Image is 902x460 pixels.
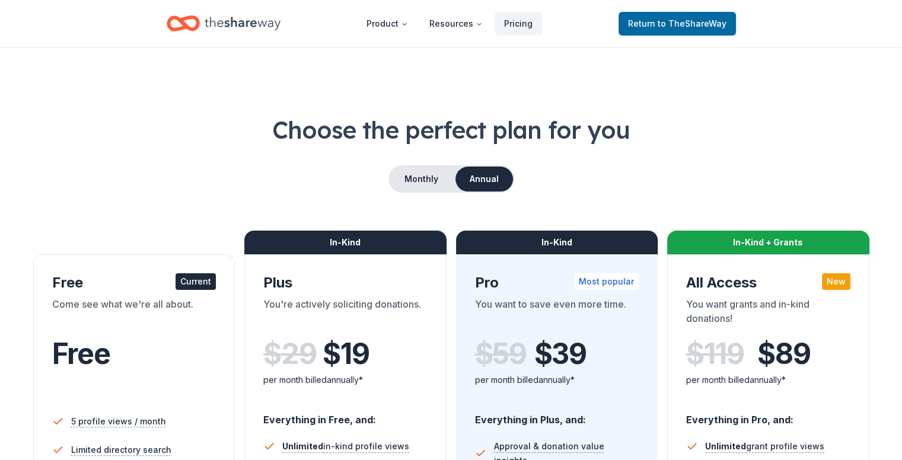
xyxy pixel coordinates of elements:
[534,337,587,370] span: $ 39
[420,12,492,36] button: Resources
[167,9,281,37] a: Home
[263,297,428,330] div: You're actively soliciting donations.
[686,273,850,292] div: All Access
[455,167,513,191] button: Annual
[263,373,428,387] div: per month billed annually*
[495,12,542,36] a: Pricing
[176,273,216,290] div: Current
[822,273,850,290] div: New
[456,231,658,254] div: In-Kind
[71,414,166,429] span: 5 profile views / month
[475,297,639,330] div: You want to save even more time.
[628,17,726,31] span: Return
[323,337,369,370] span: $ 19
[475,373,639,387] div: per month billed annually*
[475,402,639,427] div: Everything in Plus, and:
[686,373,850,387] div: per month billed annually*
[574,273,639,290] div: Most popular
[390,167,453,191] button: Monthly
[686,402,850,427] div: Everything in Pro, and:
[52,273,216,292] div: Free
[357,12,417,36] button: Product
[658,18,726,28] span: to TheShareWay
[686,297,850,330] div: You want grants and in-kind donations!
[475,273,639,292] div: Pro
[667,231,869,254] div: In-Kind + Grants
[244,231,447,254] div: In-Kind
[71,443,171,457] span: Limited directory search
[282,441,323,451] span: Unlimited
[263,402,428,427] div: Everything in Free, and:
[263,273,428,292] div: Plus
[282,441,409,451] span: in-kind profile views
[52,336,110,371] span: Free
[28,113,874,146] h1: Choose the perfect plan for you
[619,12,736,36] a: Returnto TheShareWay
[757,337,810,370] span: $ 89
[52,297,216,330] div: Come see what we're all about.
[357,9,542,37] nav: Main
[705,441,746,451] span: Unlimited
[705,441,824,451] span: grant profile views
